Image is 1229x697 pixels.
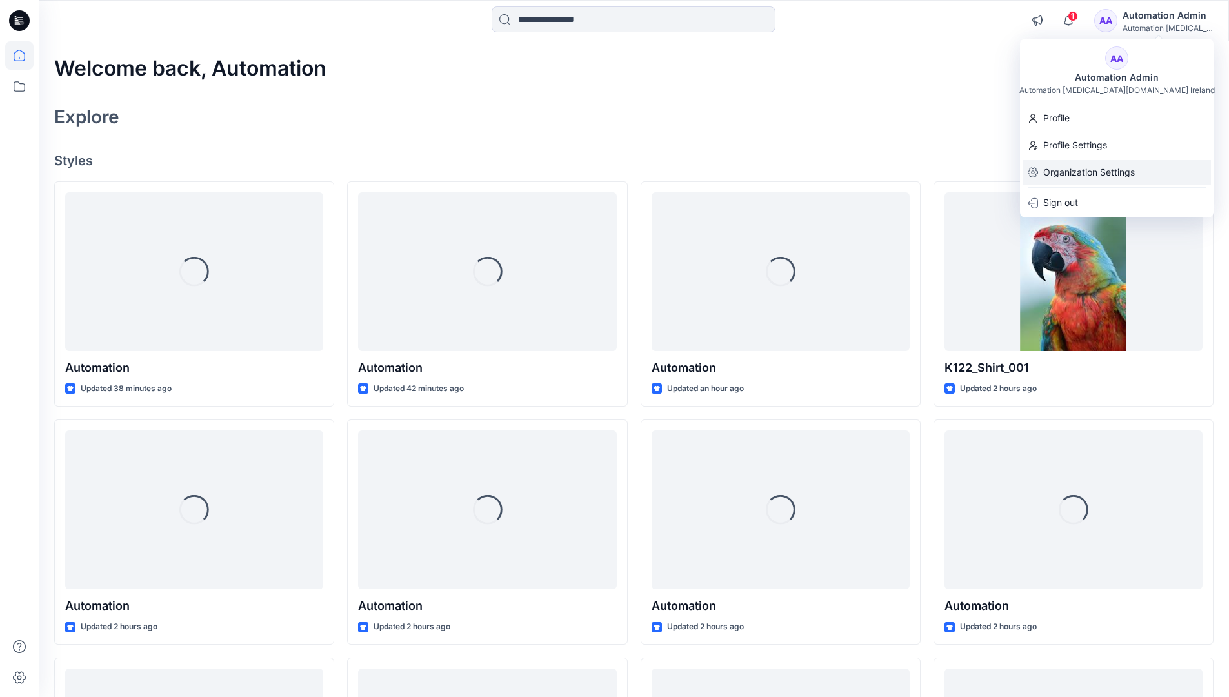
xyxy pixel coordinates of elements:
[667,382,744,396] p: Updated an hour ago
[960,382,1037,396] p: Updated 2 hours ago
[374,620,450,634] p: Updated 2 hours ago
[652,359,910,377] p: Automation
[65,359,323,377] p: Automation
[81,382,172,396] p: Updated 38 minutes ago
[944,192,1203,352] a: K122_Shirt_001
[1043,106,1070,130] p: Profile
[54,106,119,127] h2: Explore
[1020,106,1214,130] a: Profile
[54,57,326,81] h2: Welcome back, Automation
[358,359,616,377] p: Automation
[1094,9,1117,32] div: AA
[358,597,616,615] p: Automation
[1019,85,1215,95] div: Automation [MEDICAL_DATA][DOMAIN_NAME] Ireland
[1068,11,1078,21] span: 1
[1020,133,1214,157] a: Profile Settings
[54,153,1214,168] h4: Styles
[652,597,910,615] p: Automation
[374,382,464,396] p: Updated 42 minutes ago
[81,620,157,634] p: Updated 2 hours ago
[1043,133,1107,157] p: Profile Settings
[1020,160,1214,185] a: Organization Settings
[960,620,1037,634] p: Updated 2 hours ago
[1043,190,1078,215] p: Sign out
[667,620,744,634] p: Updated 2 hours ago
[1123,23,1213,33] div: Automation [MEDICAL_DATA]...
[1123,8,1213,23] div: Automation Admin
[65,597,323,615] p: Automation
[944,359,1203,377] p: K122_Shirt_001
[1067,70,1166,85] div: Automation Admin
[944,597,1203,615] p: Automation
[1043,160,1135,185] p: Organization Settings
[1105,46,1128,70] div: AA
